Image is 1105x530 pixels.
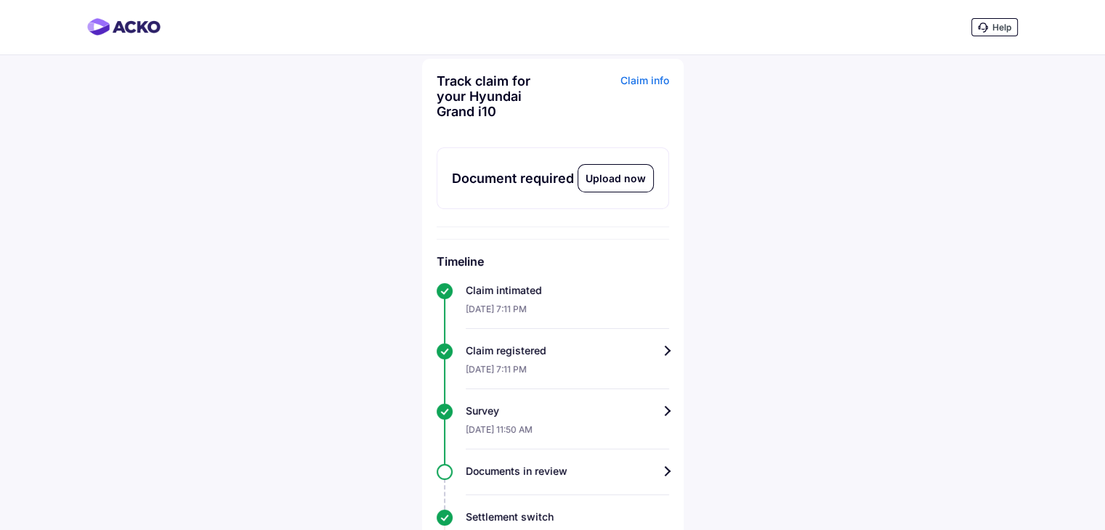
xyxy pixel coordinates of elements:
[466,283,669,298] div: Claim intimated
[466,343,669,358] div: Claim registered
[466,298,669,329] div: [DATE] 7:11 PM
[556,73,669,130] div: Claim info
[466,404,669,418] div: Survey
[578,165,653,192] div: Upload now
[992,22,1011,33] span: Help
[437,73,549,119] div: Track claim for your Hyundai Grand i10
[466,464,669,478] div: Documents in review
[452,170,574,187] div: Document required
[466,358,669,389] div: [DATE] 7:11 PM
[437,254,669,269] h6: Timeline
[87,18,161,36] img: horizontal-gradient.png
[466,418,669,449] div: [DATE] 11:50 AM
[466,510,669,524] div: Settlement switch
